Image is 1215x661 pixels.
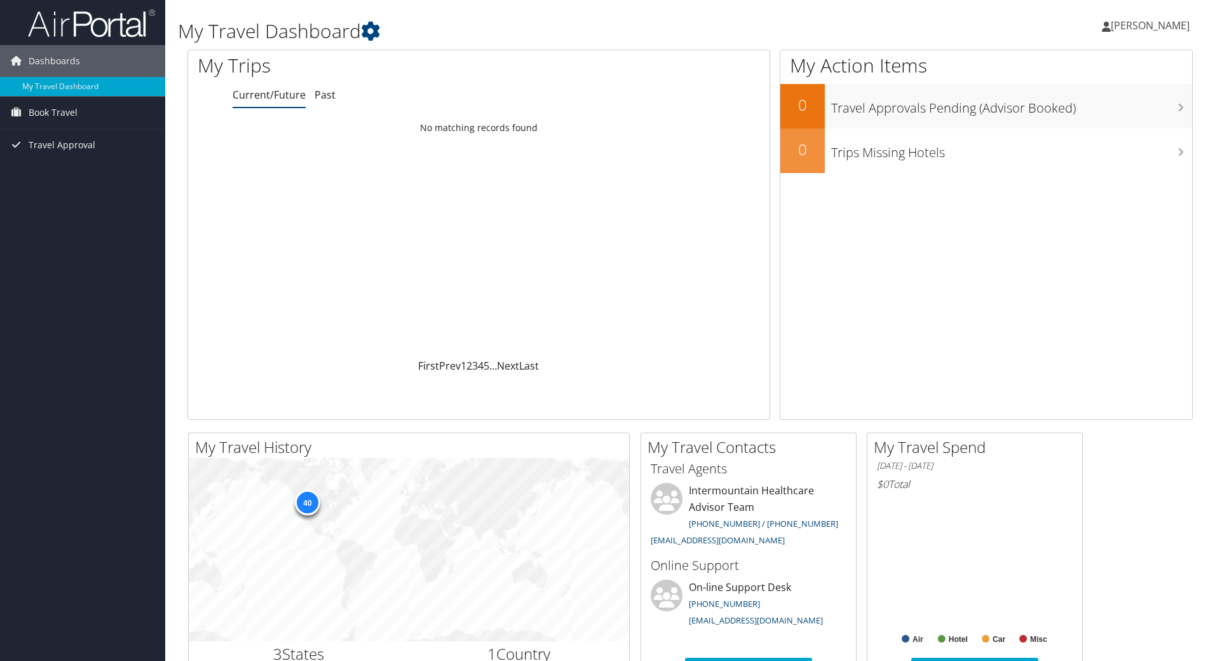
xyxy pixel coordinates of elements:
[831,137,1192,162] h3: Trips Missing Hotels
[315,88,336,102] a: Past
[472,359,478,373] a: 3
[780,84,1192,129] a: 0Travel Approvals Pending (Advisor Booked)
[195,436,629,458] h2: My Travel History
[689,615,823,626] a: [EMAIL_ADDRESS][DOMAIN_NAME]
[651,557,846,574] h3: Online Support
[466,359,472,373] a: 2
[28,8,155,38] img: airportal-logo.png
[478,359,484,373] a: 4
[1111,18,1190,32] span: [PERSON_NAME]
[877,477,1073,491] h6: Total
[877,460,1073,472] h6: [DATE] - [DATE]
[1030,635,1047,644] text: Misc
[874,436,1082,458] h2: My Travel Spend
[29,45,80,77] span: Dashboards
[489,359,497,373] span: …
[295,490,320,515] div: 40
[831,93,1192,117] h3: Travel Approvals Pending (Advisor Booked)
[780,52,1192,79] h1: My Action Items
[198,52,518,79] h1: My Trips
[780,139,825,160] h2: 0
[461,359,466,373] a: 1
[178,18,861,45] h1: My Travel Dashboard
[1102,6,1202,45] a: [PERSON_NAME]
[644,483,853,551] li: Intermountain Healthcare Advisor Team
[689,598,760,609] a: [PHONE_NUMBER]
[439,359,461,373] a: Prev
[233,88,306,102] a: Current/Future
[651,534,785,546] a: [EMAIL_ADDRESS][DOMAIN_NAME]
[780,129,1192,173] a: 0Trips Missing Hotels
[29,129,95,161] span: Travel Approval
[689,518,838,529] a: [PHONE_NUMBER] / [PHONE_NUMBER]
[648,436,856,458] h2: My Travel Contacts
[780,94,825,116] h2: 0
[418,359,439,373] a: First
[651,460,846,478] h3: Travel Agents
[484,359,489,373] a: 5
[949,635,968,644] text: Hotel
[188,116,770,139] td: No matching records found
[913,635,923,644] text: Air
[29,97,78,129] span: Book Travel
[993,635,1005,644] text: Car
[497,359,519,373] a: Next
[877,477,888,491] span: $0
[519,359,539,373] a: Last
[644,580,853,632] li: On-line Support Desk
